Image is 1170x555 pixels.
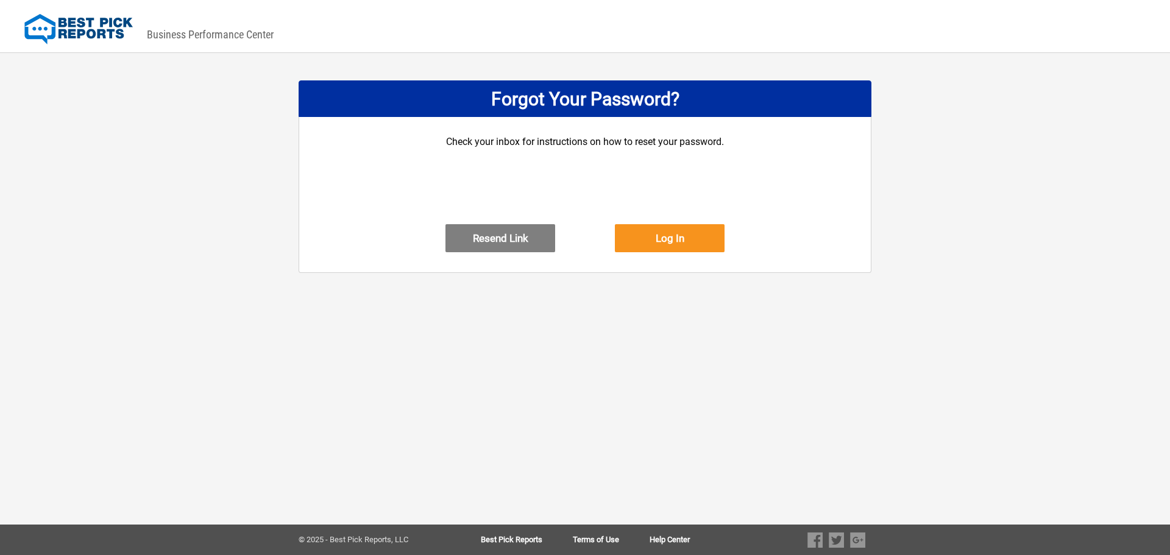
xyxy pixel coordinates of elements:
div: Check your inbox for instructions on how to reset your password. [445,135,725,224]
a: Terms of Use [573,536,650,544]
a: Help Center [650,536,690,544]
img: Best Pick Reports Logo [24,14,133,44]
button: Resend Link [445,224,555,252]
button: Log In [615,224,725,252]
div: © 2025 - Best Pick Reports, LLC [299,536,442,544]
a: Best Pick Reports [481,536,573,544]
div: Forgot Your Password? [299,80,871,117]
